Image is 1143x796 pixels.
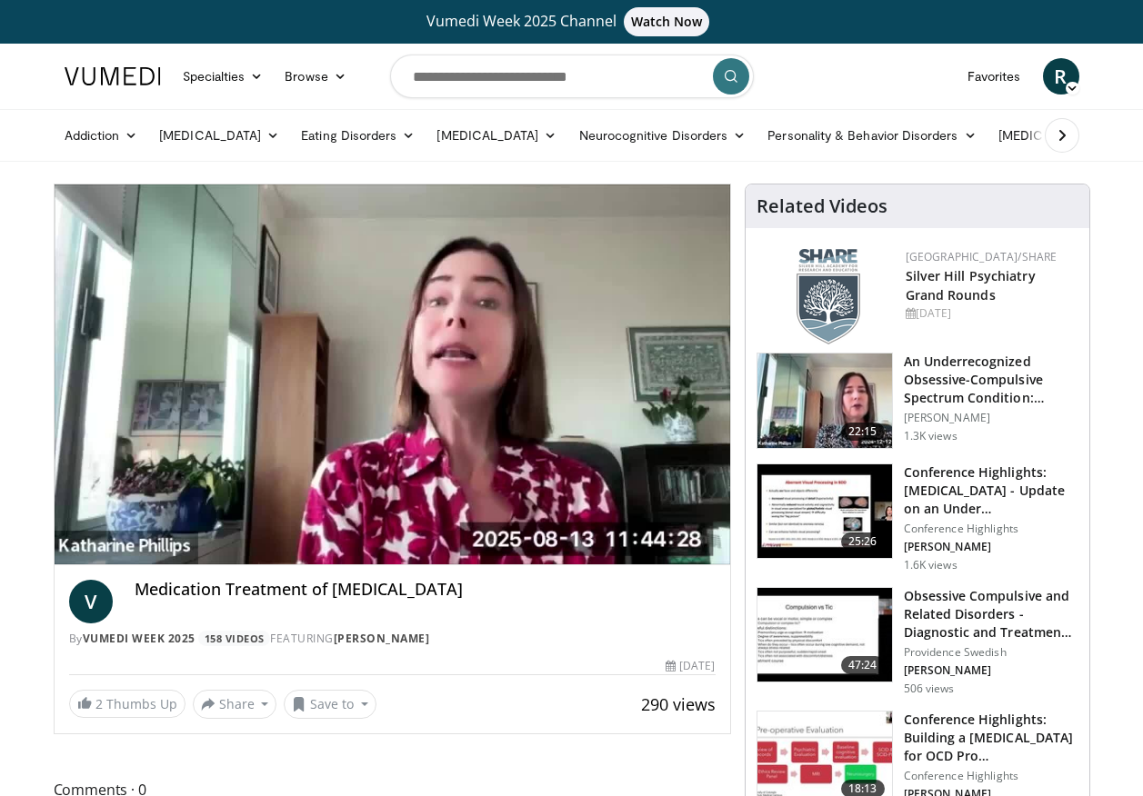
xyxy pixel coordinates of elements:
span: 2 [95,695,103,712]
a: 158 Videos [198,631,270,646]
p: Conference Highlights [904,522,1078,536]
h3: An Underrecognized Obsessive-Compulsive Spectrum Condition: Olfactor… [904,353,1078,407]
a: Favorites [957,58,1032,95]
a: V [69,580,113,623]
img: d46add6d-6fd9-4c62-8e3b-7019dc31b867.150x105_q85_crop-smart_upscale.jpg [757,353,892,448]
p: 506 views [904,682,955,696]
a: Silver Hill Psychiatry Grand Rounds [906,267,1036,303]
input: Search topics, interventions [390,55,754,98]
button: Share [193,690,277,719]
p: [PERSON_NAME] [904,411,1078,425]
a: Neurocognitive Disorders [568,117,757,154]
div: [DATE] [906,305,1075,322]
a: Personality & Behavior Disorders [757,117,987,154]
a: [MEDICAL_DATA] [426,117,567,154]
a: Eating Disorders [290,117,426,154]
span: 22:15 [841,423,885,441]
img: VuMedi Logo [65,67,161,85]
img: 9f16e963-74a6-4de5-bbd7-8be3a642d08b.150x105_q85_crop-smart_upscale.jpg [757,464,892,559]
p: [PERSON_NAME] [904,663,1078,678]
h4: Related Videos [757,195,887,217]
h4: Medication Treatment of [MEDICAL_DATA] [135,580,716,600]
a: [MEDICAL_DATA] [148,117,290,154]
button: Save to [284,690,376,719]
h3: Conference Highlights: [MEDICAL_DATA] - Update on an Under… [904,463,1078,518]
div: By FEATURING [69,631,716,647]
h3: Conference Highlights: Building a [MEDICAL_DATA] for OCD Pro… [904,711,1078,765]
img: 33f18459-8cfc-461c-9790-5ac175df52b2.150x105_q85_crop-smart_upscale.jpg [757,588,892,682]
span: Watch Now [624,7,710,36]
a: [GEOGRAPHIC_DATA]/SHARE [906,249,1058,264]
a: Vumedi Week 2025 ChannelWatch Now [67,7,1077,36]
a: Addiction [54,117,149,154]
p: Providence Swedish [904,645,1078,660]
img: f8aaeb6d-318f-4fcf-bd1d-54ce21f29e87.png.150x105_q85_autocrop_double_scale_upscale_version-0.2.png [797,249,860,344]
video-js: Video Player [55,184,730,565]
a: 22:15 An Underrecognized Obsessive-Compulsive Spectrum Condition: Olfactor… [PERSON_NAME] 1.3K views [757,353,1078,449]
a: Vumedi Week 2025 [83,631,196,646]
a: R [1043,58,1079,95]
span: 25:26 [841,532,885,551]
p: 1.3K views [904,429,958,443]
p: [PERSON_NAME] [904,540,1078,554]
span: 47:24 [841,656,885,674]
h3: Obsessive Compulsive and Related Disorders - Diagnostic and Treatmen… [904,587,1078,642]
p: Conference Highlights [904,769,1078,783]
a: Browse [274,58,357,95]
a: [PERSON_NAME] [334,631,430,646]
a: Specialties [172,58,275,95]
a: 2 Thumbs Up [69,690,185,718]
a: 47:24 Obsessive Compulsive and Related Disorders - Diagnostic and Treatmen… Providence Swedish [P... [757,587,1078,696]
span: 290 views [641,693,716,715]
p: 1.6K views [904,558,958,572]
a: 25:26 Conference Highlights: [MEDICAL_DATA] - Update on an Under… Conference Highlights [PERSON_N... [757,463,1078,572]
div: [DATE] [666,658,715,674]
